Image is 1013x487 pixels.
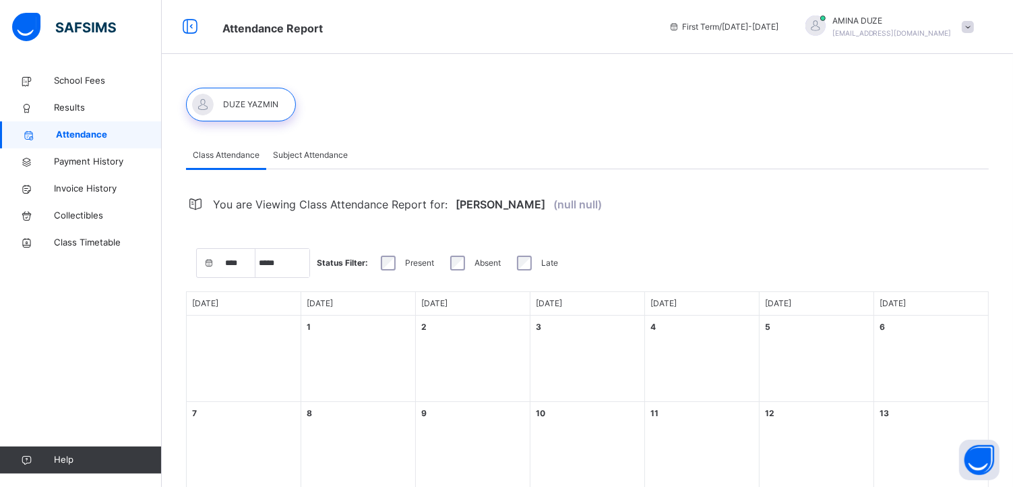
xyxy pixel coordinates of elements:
[222,22,323,35] span: Attendance Report
[645,316,760,402] div: Events for day 4
[54,453,161,467] span: Help
[650,321,656,333] div: 4
[765,407,774,420] div: 12
[307,407,312,420] div: 8
[456,190,545,219] span: [PERSON_NAME]
[536,321,541,333] div: 3
[416,292,530,316] div: Day of Week
[12,13,116,41] img: safsims
[54,74,162,88] span: School Fees
[54,182,162,196] span: Invoice History
[541,257,558,269] label: Late
[421,407,427,420] div: 9
[54,236,162,250] span: Class Timetable
[416,316,530,402] div: Events for day 2
[530,292,645,316] div: Day of Week
[187,292,301,316] div: Day of Week
[880,407,889,420] div: 13
[959,440,1000,480] button: Open asap
[301,292,416,316] div: Day of Week
[669,21,778,33] span: session/term information
[474,257,501,269] label: Absent
[874,316,989,402] div: Events for day 6
[760,292,874,316] div: Day of Week
[765,321,770,333] div: 5
[832,15,952,27] span: AMINA DUZE
[213,190,448,219] span: You are Viewing Class Attendance Report for:
[760,316,874,402] div: Events for day 5
[530,316,645,402] div: Events for day 3
[273,149,348,161] span: Subject Attendance
[874,292,989,316] div: Day of Week
[645,292,760,316] div: Day of Week
[301,316,416,402] div: Events for day 1
[650,407,658,420] div: 11
[193,149,259,161] span: Class Attendance
[54,155,162,169] span: Payment History
[536,407,545,420] div: 10
[54,209,162,223] span: Collectibles
[187,316,301,402] div: Empty Day
[880,321,885,333] div: 6
[317,257,368,269] span: Status Filter:
[421,321,427,333] div: 2
[792,15,981,39] div: AMINADUZE
[832,29,952,37] span: [EMAIL_ADDRESS][DOMAIN_NAME]
[192,407,197,420] div: 7
[553,190,602,219] span: (null null)
[307,321,311,333] div: 1
[56,128,162,142] span: Attendance
[405,257,434,269] label: Present
[54,101,162,115] span: Results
